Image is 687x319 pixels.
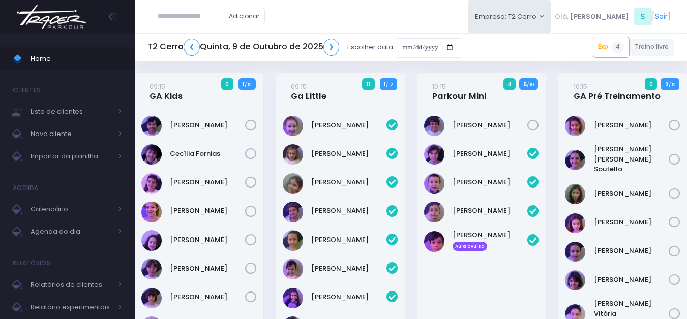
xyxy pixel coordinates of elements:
small: / 12 [669,82,675,88]
img: Otto Guimarães Krön [424,116,444,136]
strong: 2 [665,80,669,88]
img: Catarina Andrade [283,144,303,165]
img: Isabela de Brito Moffa [141,230,162,251]
a: [PERSON_NAME] [PERSON_NAME] Soutello [594,144,669,174]
a: [PERSON_NAME] [453,206,528,216]
img: Ana Helena Soutello [565,150,585,170]
span: 4 [612,41,624,54]
a: [PERSON_NAME] [311,149,386,159]
span: 0 [645,78,657,90]
div: Escolher data: [147,36,461,59]
img: Isabel Amado [283,202,303,222]
img: Dante Passos [424,144,444,165]
img: Luzia Rolfini Fernandes [565,242,585,262]
small: 09:15 [150,82,165,91]
h4: Agenda [13,178,39,198]
small: / 12 [386,82,393,88]
span: 0 [221,78,233,90]
small: 10:15 [432,82,446,91]
a: [PERSON_NAME] [311,206,386,216]
a: [PERSON_NAME] [170,120,245,130]
a: [PERSON_NAME] [170,235,245,245]
a: ❮ [184,39,200,56]
a: 09:15GA Kids [150,81,183,101]
a: [PERSON_NAME] [170,292,245,302]
img: Manuela Santos [283,288,303,308]
a: 10:15Parkour Mini [432,81,486,101]
a: [PERSON_NAME] [594,275,669,285]
a: [PERSON_NAME] [311,177,386,188]
a: [PERSON_NAME] [311,292,386,302]
img: Malu Bernardes [565,270,585,290]
a: [PERSON_NAME] [170,263,245,274]
small: / 10 [527,82,534,88]
span: Calendário [31,203,112,216]
a: [PERSON_NAME] [594,120,669,130]
h4: Clientes [13,80,40,100]
span: Olá, [555,12,569,22]
img: Samuel Bigaton [424,231,444,252]
strong: 1 [384,80,386,88]
img: Antonieta Bonna Gobo N Silva [283,116,303,136]
img: Julia Merlino Donadell [283,259,303,279]
small: 10:15 [574,82,587,91]
span: Relatório experimentais [31,301,112,314]
a: [PERSON_NAME] [311,263,386,274]
span: Lista de clientes [31,105,112,118]
img: Clara Guimaraes Kron [141,173,162,194]
a: ❯ [323,39,340,56]
img: Mariana Abramo [141,288,162,308]
span: Importar da planilha [31,150,112,163]
a: [PERSON_NAME] [453,149,528,159]
span: [PERSON_NAME] [570,12,629,22]
span: S [634,8,652,25]
a: Treino livre [630,39,675,56]
span: Agenda do dia [31,225,112,238]
img: Julia de Campos Munhoz [565,184,585,204]
a: [PERSON_NAME] Aula avulsa [453,230,528,251]
span: 11 [362,78,375,90]
a: [PERSON_NAME] [311,120,386,130]
h5: T2 Cerro Quinta, 9 de Outubro de 2025 [147,39,339,56]
a: [PERSON_NAME] [311,235,386,245]
a: [PERSON_NAME] [453,120,528,130]
img: Guilherme Soares Naressi [424,173,444,194]
a: [PERSON_NAME] [594,217,669,227]
small: 09:15 [291,82,307,91]
img: Beatriz Kikuchi [141,116,162,136]
span: Novo cliente [31,127,112,141]
small: / 12 [245,82,251,88]
a: [PERSON_NAME] [594,189,669,199]
span: Aula avulsa [453,242,488,251]
img: Luisa Tomchinsky Montezano [565,213,585,233]
span: 4 [503,78,516,90]
a: [PERSON_NAME] [170,206,245,216]
img: Alice Oliveira Castro [565,116,585,136]
span: Home [31,52,122,65]
strong: 5 [523,80,527,88]
h4: Relatórios [13,253,50,274]
img: Heloísa Amado [283,173,303,194]
a: Sair [655,11,668,22]
img: Isabel Silveira Chulam [283,230,303,251]
a: Exp4 [593,37,630,57]
a: [PERSON_NAME] [453,177,528,188]
img: Rafael Reis [424,202,444,222]
a: Cecília Fornias [170,149,245,159]
img: Cecília Fornias Gomes [141,144,162,165]
strong: 1 [243,80,245,88]
img: Maria Clara Frateschi [141,259,162,279]
a: 09:15Ga Little [291,81,326,101]
span: Relatórios de clientes [31,278,112,291]
a: Adicionar [224,8,265,24]
a: [PERSON_NAME] [170,177,245,188]
a: [PERSON_NAME] [594,246,669,256]
a: 10:15GA Pré Treinamento [574,81,661,101]
div: [ ] [551,5,674,28]
img: Gabriela Libardi Galesi Bernardo [141,202,162,222]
